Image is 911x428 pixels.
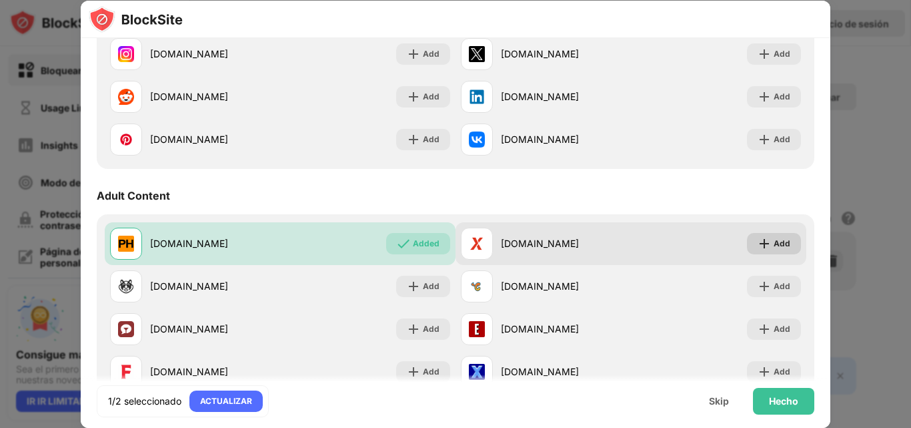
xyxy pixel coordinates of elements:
[150,279,280,293] div: [DOMAIN_NAME]
[118,278,134,294] img: favicons
[423,90,439,103] div: Add
[769,396,798,407] div: Hecho
[413,237,439,250] div: Added
[501,322,631,336] div: [DOMAIN_NAME]
[469,364,485,380] img: favicons
[501,89,631,103] div: [DOMAIN_NAME]
[469,132,485,148] img: favicons
[118,364,134,380] img: favicons
[774,133,790,146] div: Add
[118,89,134,105] img: favicons
[501,279,631,293] div: [DOMAIN_NAME]
[423,365,439,379] div: Add
[97,189,170,202] div: Adult Content
[501,365,631,379] div: [DOMAIN_NAME]
[469,278,485,294] img: favicons
[469,236,485,252] img: favicons
[423,280,439,293] div: Add
[709,396,729,407] div: Skip
[150,47,280,61] div: [DOMAIN_NAME]
[501,236,631,250] div: [DOMAIN_NAME]
[423,133,439,146] div: Add
[423,323,439,336] div: Add
[150,236,280,250] div: [DOMAIN_NAME]
[774,280,790,293] div: Add
[469,89,485,105] img: favicons
[108,395,181,408] div: 1/2 seleccionado
[774,90,790,103] div: Add
[118,46,134,62] img: favicons
[118,321,134,337] img: favicons
[774,323,790,336] div: Add
[118,236,134,252] img: favicons
[200,395,252,408] div: ACTUALIZAR
[150,322,280,336] div: [DOMAIN_NAME]
[774,237,790,250] div: Add
[774,365,790,379] div: Add
[469,321,485,337] img: favicons
[774,47,790,61] div: Add
[150,132,280,146] div: [DOMAIN_NAME]
[89,6,183,33] img: logo-blocksite.svg
[150,365,280,379] div: [DOMAIN_NAME]
[150,89,280,103] div: [DOMAIN_NAME]
[423,47,439,61] div: Add
[501,132,631,146] div: [DOMAIN_NAME]
[469,46,485,62] img: favicons
[501,47,631,61] div: [DOMAIN_NAME]
[118,132,134,148] img: favicons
